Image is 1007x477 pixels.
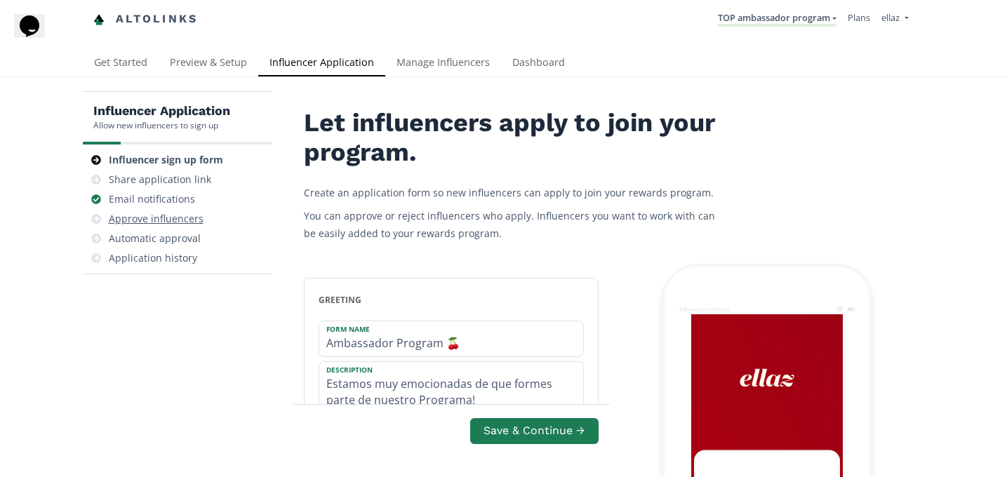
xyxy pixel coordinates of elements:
button: Save & Continue → [470,418,598,444]
div: Allow new influencers to sign up [93,119,230,131]
a: Altolinks [93,8,199,31]
p: Create an application form so new influencers can apply to join your rewards program. [304,184,725,201]
a: Get Started [83,50,159,78]
iframe: chat widget [14,14,59,56]
p: You can approve or reject influencers who apply. Influencers you want to work with can be easily ... [304,207,725,242]
div: Influencer sign up form [109,153,223,167]
span: ellaz [881,11,900,24]
a: Plans [848,11,870,24]
textarea: Estamos muy emocionadas de que formes parte de nuestro Programa! [319,362,583,414]
h5: Influencer Application [93,102,230,119]
a: Dashboard [501,50,576,78]
div: Automatic approval [109,231,201,246]
h2: Let influencers apply to join your program. [304,109,725,167]
a: Influencer Application [258,50,385,78]
div: Approve influencers [109,212,204,226]
img: favicon-32x32.png [93,14,105,25]
div: Influencer's Phone [679,305,730,313]
div: Email notifications [109,192,195,206]
img: xfveBycWTD8n [733,344,801,411]
label: Description [319,362,569,375]
div: Application history [109,251,197,265]
a: Manage Influencers [385,50,501,78]
a: TOP ambassador program [718,11,836,27]
label: Form Name [319,321,569,334]
div: Share application link [109,173,211,187]
a: Preview & Setup [159,50,258,78]
span: greeting [319,294,361,306]
a: ellaz [881,11,908,27]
